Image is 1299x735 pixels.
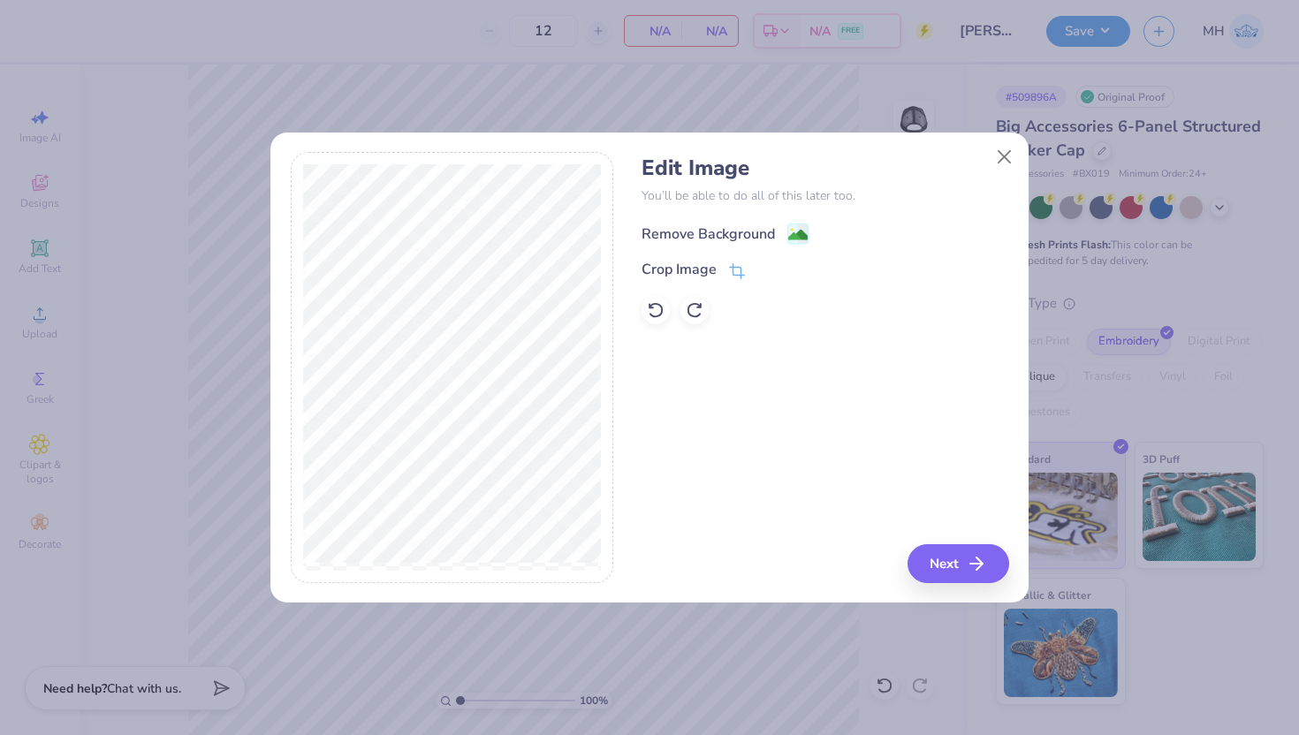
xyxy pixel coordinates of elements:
[908,544,1009,583] button: Next
[988,140,1022,173] button: Close
[642,259,717,280] div: Crop Image
[642,224,775,245] div: Remove Background
[642,155,1008,181] h4: Edit Image
[642,186,1008,205] p: You’ll be able to do all of this later too.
